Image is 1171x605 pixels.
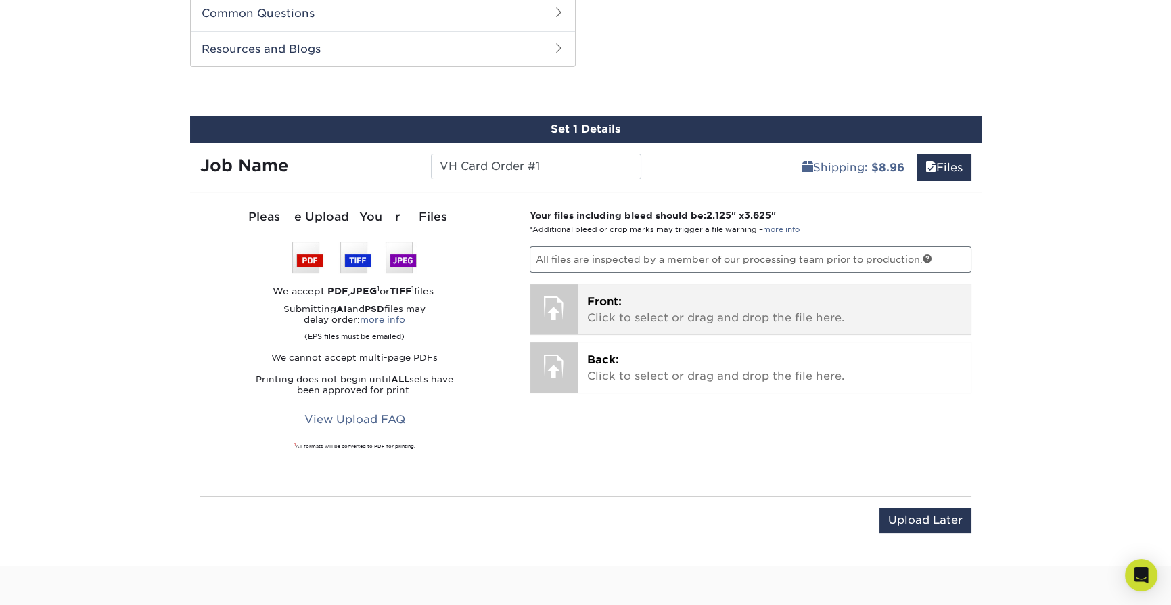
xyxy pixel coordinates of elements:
p: Click to select or drag and drop the file here. [587,294,961,326]
input: Upload Later [879,508,971,533]
strong: PSD [365,304,384,314]
p: We cannot accept multi-page PDFs [200,353,510,363]
span: Front: [587,295,622,308]
small: *Additional bleed or crop marks may trigger a file warning – [530,225,800,234]
span: 2.125 [706,210,731,221]
a: View Upload FAQ [296,407,414,432]
strong: PDF [327,286,348,296]
div: Open Intercom Messenger [1125,559,1157,591]
img: We accept: PSD, TIFF, or JPEG (JPG) [292,242,417,273]
a: more info [360,315,405,325]
a: more info [763,225,800,234]
strong: Job Name [200,156,288,175]
sup: 1 [411,284,414,292]
p: Printing does not begin until sets have been approved for print. [200,374,510,396]
span: files [925,161,936,174]
div: Set 1 Details [190,116,982,143]
strong: Your files including bleed should be: " x " [530,210,776,221]
div: We accept: , or files. [200,284,510,298]
strong: AI [336,304,347,314]
strong: JPEG [350,286,377,296]
p: Click to select or drag and drop the file here. [587,352,961,384]
span: 3.625 [744,210,771,221]
input: Enter a job name [431,154,641,179]
small: (EPS files must be emailed) [304,326,405,342]
div: All formats will be converted to PDF for printing. [200,443,510,450]
a: Shipping: $8.96 [794,154,913,181]
sup: 1 [294,443,296,447]
b: : $8.96 [865,161,904,174]
p: All files are inspected by a member of our processing team prior to production. [530,246,971,272]
span: Back: [587,353,619,366]
a: Files [917,154,971,181]
sup: 1 [377,284,380,292]
span: shipping [802,161,813,174]
div: Please Upload Your Files [200,208,510,226]
strong: TIFF [390,286,411,296]
h2: Resources and Blogs [191,31,575,66]
p: Submitting and files may delay order: [200,304,510,342]
strong: ALL [391,374,409,384]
